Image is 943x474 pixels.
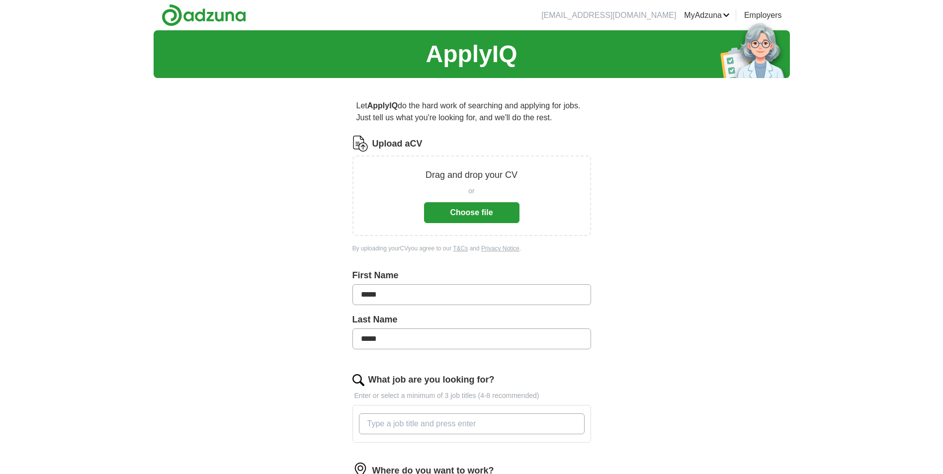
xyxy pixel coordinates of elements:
label: Upload a CV [372,137,423,151]
label: What job are you looking for? [368,373,495,387]
strong: ApplyIQ [367,101,398,110]
img: Adzuna logo [162,4,246,26]
a: Employers [744,9,782,21]
span: or [468,186,474,196]
h1: ApplyIQ [426,36,517,72]
a: T&Cs [453,245,468,252]
img: search.png [352,374,364,386]
input: Type a job title and press enter [359,413,585,434]
p: Let do the hard work of searching and applying for jobs. Just tell us what you're looking for, an... [352,96,591,128]
li: [EMAIL_ADDRESS][DOMAIN_NAME] [541,9,676,21]
p: Drag and drop your CV [426,168,517,182]
label: First Name [352,269,591,282]
p: Enter or select a minimum of 3 job titles (4-8 recommended) [352,391,591,401]
a: MyAdzuna [684,9,730,21]
img: CV Icon [352,136,368,152]
div: By uploading your CV you agree to our and . [352,244,591,253]
label: Last Name [352,313,591,326]
button: Choose file [424,202,519,223]
a: Privacy Notice [481,245,519,252]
